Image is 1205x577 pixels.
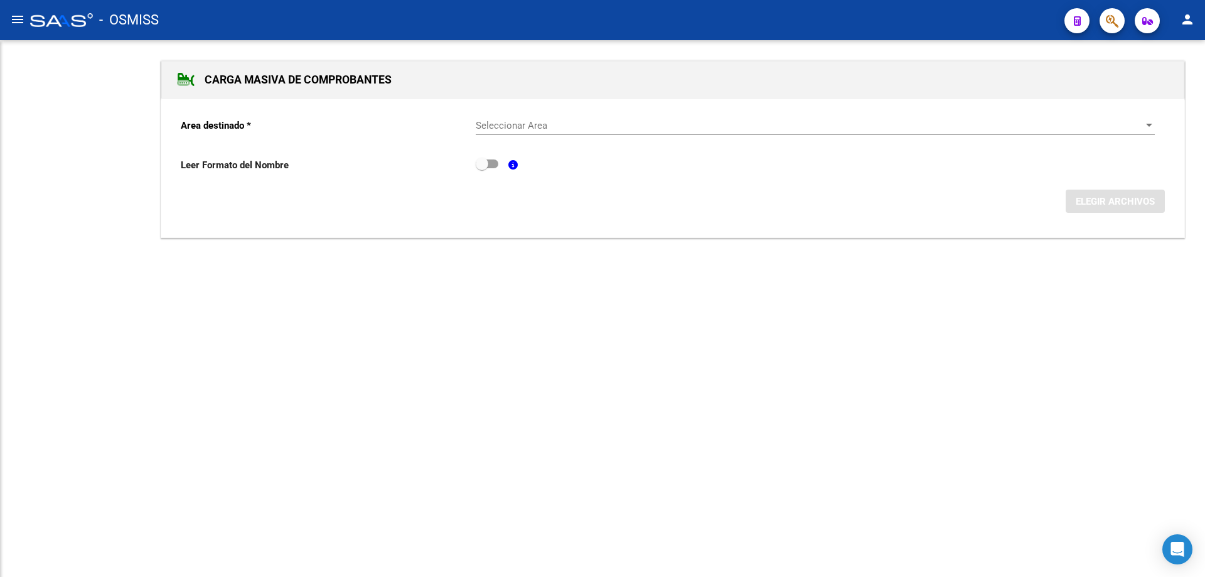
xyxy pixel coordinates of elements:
span: ELEGIR ARCHIVOS [1076,196,1155,207]
span: - OSMISS [99,6,159,34]
mat-icon: person [1180,12,1195,27]
p: Leer Formato del Nombre [181,158,476,172]
button: ELEGIR ARCHIVOS [1066,190,1165,213]
p: Area destinado * [181,119,476,132]
mat-icon: menu [10,12,25,27]
h1: CARGA MASIVA DE COMPROBANTES [177,70,392,90]
div: Open Intercom Messenger [1162,534,1192,564]
span: Seleccionar Area [476,120,1143,131]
